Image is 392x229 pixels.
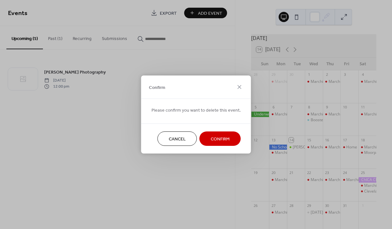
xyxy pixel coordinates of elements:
span: Please confirm you want to delete this event. [151,107,241,114]
span: Confirm [211,136,230,143]
span: Confirm [149,84,165,91]
button: Cancel [158,131,197,146]
span: Cancel [169,136,186,143]
button: Confirm [200,131,241,146]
